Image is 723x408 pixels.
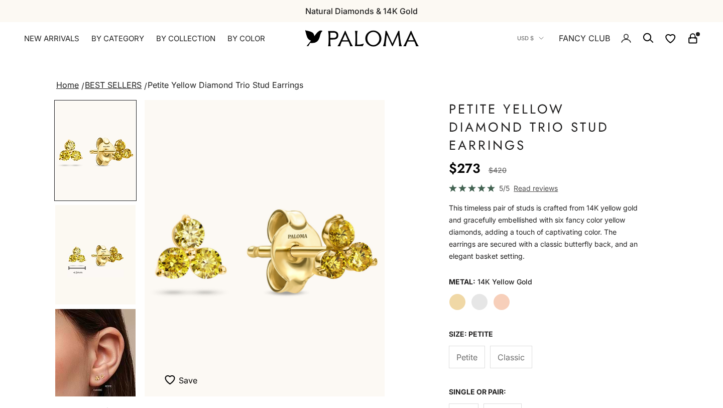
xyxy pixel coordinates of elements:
[514,182,558,194] span: Read reviews
[498,351,525,364] span: Classic
[517,34,534,43] span: USD $
[449,100,644,154] h1: Petite Yellow Diamond Trio Stud Earrings
[148,80,303,90] span: Petite Yellow Diamond Trio Stud Earrings
[449,274,475,289] legend: Metal:
[54,78,669,92] nav: breadcrumbs
[24,34,79,44] a: NEW ARRIVALS
[449,327,493,342] legend: Size: petite
[56,80,79,90] a: Home
[559,32,610,45] a: FANCY CLUB
[227,34,265,44] summary: By Color
[85,80,142,90] a: BEST SELLERS
[165,375,197,386] button: Save
[517,34,544,43] button: USD $
[449,384,506,399] legend: Single or Pair:
[449,182,644,194] a: 5/5 Read reviews
[449,158,480,178] sale-price: $273
[145,100,385,396] img: #YellowGold
[489,164,507,176] compare-at-price: $420
[156,34,215,44] summary: By Collection
[145,100,385,396] div: Item 1 of 18
[449,202,644,262] p: This timeless pair of studs is crafted from 14K yellow gold and gracefully embellished with six f...
[24,34,281,44] nav: Primary navigation
[305,5,418,18] p: Natural Diamonds & 14K Gold
[456,351,477,364] span: Petite
[55,101,136,200] img: #YellowGold
[91,34,144,44] summary: By Category
[54,100,137,201] button: Go to item 1
[477,274,532,289] variant-option-value: 14K Yellow Gold
[499,182,510,194] span: 5/5
[54,204,137,305] button: Go to item 2
[517,22,699,54] nav: Secondary navigation
[165,375,179,385] img: wishlist
[55,205,136,304] img: #YellowGold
